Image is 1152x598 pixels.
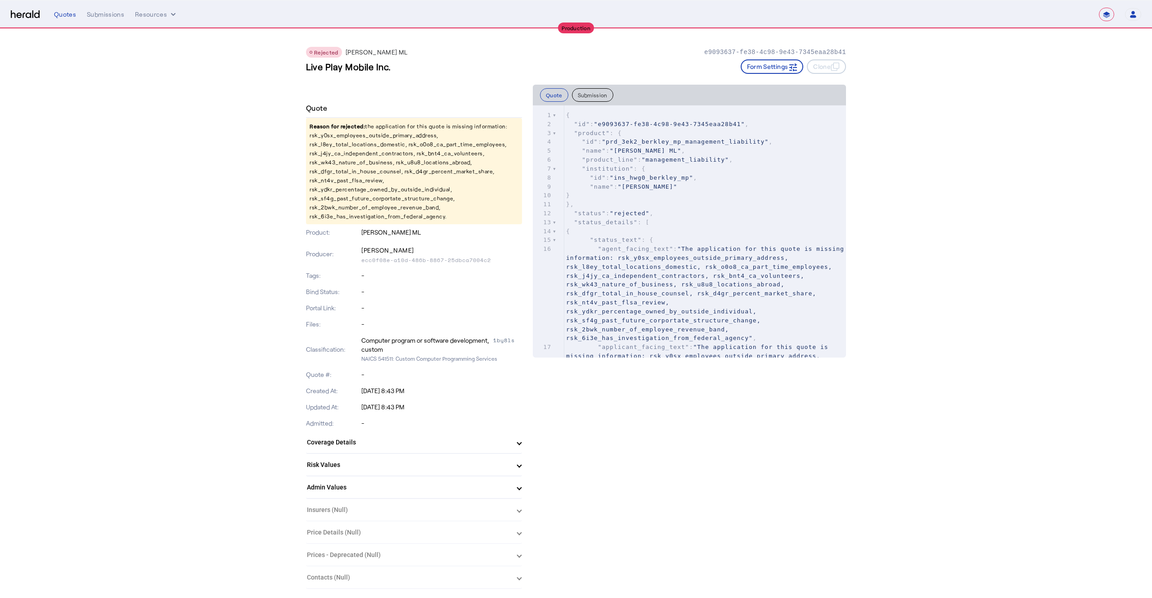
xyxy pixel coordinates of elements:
[87,10,124,19] div: Submissions
[566,130,622,136] span: : {
[642,156,729,163] span: "management_liability"
[572,88,613,102] button: Submission
[346,48,408,57] p: [PERSON_NAME] ML
[310,123,365,129] span: Reason for rejected:
[533,191,553,200] div: 10
[566,219,649,226] span: : [
[306,320,360,329] p: Files:
[533,129,553,138] div: 3
[306,271,360,280] p: Tags:
[361,403,522,412] p: [DATE] 8:43 PM
[306,345,360,354] p: Classification:
[602,138,769,145] span: "prd_3ek2_berkley_mp_management_liability"
[533,227,553,236] div: 14
[566,112,570,118] span: {
[533,164,553,173] div: 7
[54,10,76,19] div: Quotes
[306,419,360,428] p: Admitted:
[566,245,848,341] span: : ,
[566,156,733,163] span: : ,
[533,343,553,352] div: 17
[306,386,360,395] p: Created At:
[566,192,570,199] span: }
[566,174,697,181] span: : ,
[582,147,606,154] span: "name"
[306,287,360,296] p: Bind Status:
[566,121,749,127] span: : ,
[533,105,846,358] herald-code-block: quote
[610,174,693,181] span: "ins_hwg0_berkley_mp"
[558,23,594,33] div: Production
[307,483,510,492] mat-panel-title: Admin Values
[533,155,553,164] div: 6
[361,370,522,379] p: -
[306,103,327,113] h4: Quote
[582,165,634,172] span: "institution"
[566,201,574,208] span: },
[361,386,522,395] p: [DATE] 8:43 PM
[582,138,598,145] span: "id"
[306,228,360,237] p: Product:
[307,460,510,470] mat-panel-title: Risk Values
[574,219,638,226] span: "status_details"
[307,438,510,447] mat-panel-title: Coverage Details
[361,228,522,237] p: [PERSON_NAME] ML
[306,304,360,313] p: Portal Link:
[533,236,553,245] div: 15
[361,244,522,257] p: [PERSON_NAME]
[590,236,642,243] span: "status_text"
[11,10,40,19] img: Herald Logo
[361,320,522,329] p: -
[566,165,646,172] span: : {
[361,287,522,296] p: -
[566,344,836,439] span: :
[590,174,606,181] span: "id"
[314,49,338,55] span: Rejected
[807,59,846,74] button: Clone
[566,138,773,145] span: : ,
[533,209,553,218] div: 12
[566,147,685,154] span: : ,
[306,476,522,498] mat-expansion-panel-header: Admin Values
[566,183,677,190] span: :
[306,431,522,453] mat-expansion-panel-header: Coverage Details
[306,454,522,476] mat-expansion-panel-header: Risk Values
[574,210,606,217] span: "status"
[598,344,689,350] span: "applicant_facing_text"
[610,210,649,217] span: "rejected"
[533,120,553,129] div: 2
[598,245,674,252] span: "agent_facing_text"
[306,60,391,73] h3: Live Play Mobile Inc.
[361,354,522,363] p: NAICS 541511: Custom Computer Programming Services
[574,121,590,127] span: "id"
[618,183,677,190] span: "[PERSON_NAME]"
[306,370,360,379] p: Quote #:
[306,403,360,412] p: Updated At:
[361,336,491,354] div: Computer program or software development, custom
[566,228,570,235] span: {
[533,146,553,155] div: 5
[704,48,846,57] p: e9093637-fe38-4c98-9e43-7345eaa28b41
[610,147,681,154] span: "[PERSON_NAME] ML"
[594,121,745,127] span: "e9093637-fe38-4c98-9e43-7345eaa28b41"
[361,257,522,264] p: ecc0f08e-a10d-486b-8867-25dbca7004c2
[533,137,553,146] div: 4
[306,249,360,258] p: Producer:
[582,156,638,163] span: "product_line"
[361,419,522,428] p: -
[361,304,522,313] p: -
[590,183,614,190] span: "name"
[566,236,653,243] span: : {
[306,118,522,224] p: the application for this quote is missing information: rsk_y0sx_employees_outside_primary_address...
[533,218,553,227] div: 13
[533,245,553,254] div: 16
[533,173,553,182] div: 8
[533,200,553,209] div: 11
[493,336,522,354] div: 1by8ls
[533,111,553,120] div: 1
[566,344,836,439] span: "The application for this quote is missing information: rsk_y0sx_employees_outside_primary_addres...
[574,130,610,136] span: "product"
[135,10,178,19] button: Resources dropdown menu
[533,182,553,191] div: 9
[741,59,804,74] button: Form Settings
